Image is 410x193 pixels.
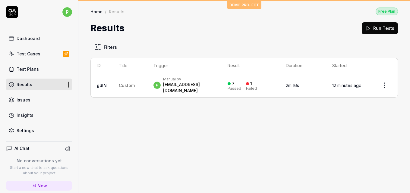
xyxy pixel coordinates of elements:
div: Test Cases [17,51,40,57]
div: Failed [246,87,257,90]
th: ID [91,58,113,73]
p: Start a new chat to ask questions about your project [6,165,72,176]
a: Settings [6,125,72,136]
button: Filters [90,41,121,53]
a: Test Cases [6,48,72,60]
span: p [153,82,161,89]
a: Issues [6,94,72,106]
div: Settings [17,127,34,134]
h4: AI Chat [14,145,30,151]
div: Insights [17,112,33,118]
a: Dashboard [6,33,72,44]
div: 1 [250,81,252,86]
a: New [6,181,72,191]
span: p [62,7,72,17]
a: Results [6,79,72,90]
a: Insights [6,109,72,121]
time: 2m 16s [286,83,299,88]
button: Run Tests [362,22,398,34]
div: Results [109,8,125,14]
th: Started [326,58,371,73]
a: gdIN [97,83,107,88]
div: / [105,8,106,14]
p: No conversations yet [6,157,72,164]
div: 7 [232,81,235,86]
div: Test Plans [17,66,39,72]
span: New [37,182,47,189]
h1: Results [90,21,125,35]
div: Passed [228,87,241,90]
div: Free Plan [376,8,398,15]
button: Free Plan [376,7,398,15]
th: Title [113,58,147,73]
a: Home [90,8,102,14]
div: Manual by [163,77,216,82]
div: Issues [17,97,30,103]
button: p [62,6,72,18]
time: 12 minutes ago [332,83,361,88]
span: Custom [119,83,135,88]
th: Trigger [147,58,222,73]
a: Test Plans [6,63,72,75]
div: Dashboard [17,35,40,42]
th: Result [222,58,280,73]
div: [EMAIL_ADDRESS][DOMAIN_NAME] [163,82,216,94]
div: Results [17,81,32,88]
th: Duration [280,58,326,73]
